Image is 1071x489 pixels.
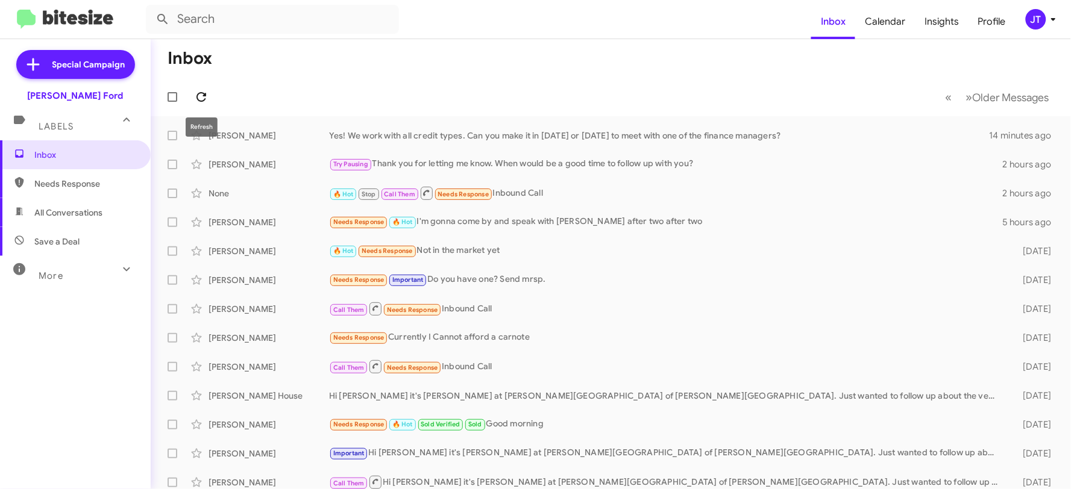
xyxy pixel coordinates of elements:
[1005,332,1061,344] div: [DATE]
[329,215,1003,229] div: I'm gonna come by and speak with [PERSON_NAME] after two after two
[387,306,438,314] span: Needs Response
[1026,9,1046,30] div: JT
[209,129,329,142] div: [PERSON_NAME]
[16,50,135,79] a: Special Campaign
[329,417,1005,431] div: Good morning
[209,274,329,286] div: [PERSON_NAME]
[915,4,969,39] a: Insights
[329,390,1005,402] div: Hi [PERSON_NAME] it's [PERSON_NAME] at [PERSON_NAME][GEOGRAPHIC_DATA] of [PERSON_NAME][GEOGRAPHIC...
[468,420,482,428] span: Sold
[1005,419,1061,431] div: [DATE]
[333,364,365,372] span: Call Them
[333,247,354,255] span: 🔥 Hot
[362,247,413,255] span: Needs Response
[329,157,1003,171] div: Thank you for letting me know. When would be a good time to follow up with you?
[438,190,489,198] span: Needs Response
[1016,9,1058,30] button: JT
[186,117,218,137] div: Refresh
[384,190,415,198] span: Call Them
[855,4,915,39] a: Calendar
[392,218,413,226] span: 🔥 Hot
[938,85,960,110] button: Previous
[1005,447,1061,459] div: [DATE]
[168,49,212,68] h1: Inbox
[392,420,413,428] span: 🔥 Hot
[990,129,1061,142] div: 14 minutes ago
[333,449,365,457] span: Important
[329,244,1005,258] div: Not in the market yet
[1005,476,1061,488] div: [DATE]
[1005,390,1061,402] div: [DATE]
[209,303,329,315] div: [PERSON_NAME]
[966,90,973,105] span: »
[1005,303,1061,315] div: [DATE]
[939,85,1057,110] nav: Page navigation example
[329,185,1003,201] div: Inbound Call
[209,216,329,228] div: [PERSON_NAME]
[811,4,855,39] a: Inbox
[946,90,952,105] span: «
[333,218,385,226] span: Needs Response
[39,121,74,132] span: Labels
[333,190,354,198] span: 🔥 Hot
[387,364,438,372] span: Needs Response
[1003,187,1061,199] div: 2 hours ago
[34,178,137,190] span: Needs Response
[52,58,125,70] span: Special Campaign
[329,273,1005,287] div: Do you have one? Send mrsp.
[146,5,399,34] input: Search
[34,235,80,248] span: Save a Deal
[333,334,385,341] span: Needs Response
[209,447,329,459] div: [PERSON_NAME]
[362,190,376,198] span: Stop
[209,158,329,170] div: [PERSON_NAME]
[209,476,329,488] div: [PERSON_NAME]
[329,301,1005,316] div: Inbound Call
[34,149,137,161] span: Inbox
[1005,361,1061,373] div: [DATE]
[969,4,1016,39] a: Profile
[39,270,63,281] span: More
[333,479,365,487] span: Call Them
[209,332,329,344] div: [PERSON_NAME]
[333,160,368,168] span: Try Pausing
[209,390,329,402] div: [PERSON_NAME] House
[329,446,1005,460] div: Hi [PERSON_NAME] it's [PERSON_NAME] at [PERSON_NAME][GEOGRAPHIC_DATA] of [PERSON_NAME][GEOGRAPHIC...
[392,276,424,284] span: Important
[329,359,1005,374] div: Inbound Call
[329,129,990,142] div: Yes! We work with all credit types. Can you make it in [DATE] or [DATE] to meet with one of the f...
[1005,274,1061,286] div: [DATE]
[209,361,329,373] div: [PERSON_NAME]
[209,187,329,199] div: None
[333,420,385,428] span: Needs Response
[209,245,329,257] div: [PERSON_NAME]
[1005,245,1061,257] div: [DATE]
[34,207,102,219] span: All Conversations
[329,331,1005,344] div: Currently I Cannot afford a carnote
[421,420,460,428] span: Sold Verified
[333,306,365,314] span: Call Them
[209,419,329,431] div: [PERSON_NAME]
[973,91,1049,104] span: Older Messages
[959,85,1057,110] button: Next
[28,90,124,102] div: [PERSON_NAME] Ford
[1003,158,1061,170] div: 2 hours ago
[333,276,385,284] span: Needs Response
[1003,216,1061,228] div: 5 hours ago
